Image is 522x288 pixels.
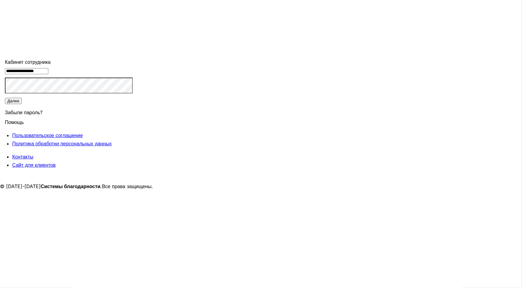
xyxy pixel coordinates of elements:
[12,140,112,147] a: Политика обработки персональных данных
[5,115,24,125] span: Помощь
[5,98,22,104] button: Далее
[5,105,133,118] div: Забыли пароль?
[102,183,153,189] span: Все права защищены.
[12,154,33,160] a: Контакты
[12,162,56,168] a: Сайт для клиентов
[5,58,133,66] div: Кабинет сотрудника
[41,183,101,189] strong: Системы благодарности
[12,132,83,138] a: Пользовательское соглашение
